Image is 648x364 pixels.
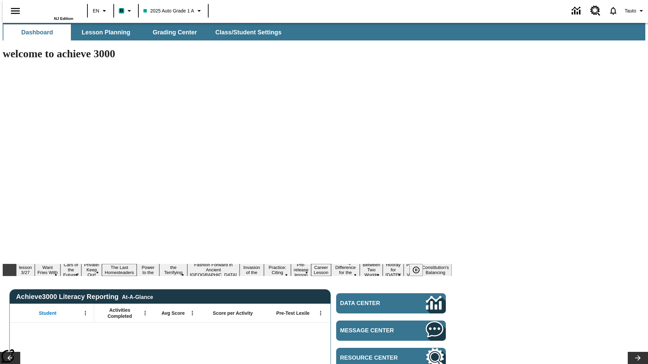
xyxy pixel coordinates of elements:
[586,2,604,20] a: Resource Center, Will open in new tab
[3,24,71,40] button: Dashboard
[90,5,111,17] button: Language: EN, Select a language
[568,2,586,20] a: Data Center
[240,259,264,281] button: Slide 9 The Invasion of the Free CD
[336,321,446,341] a: Message Center
[3,48,452,60] h1: welcome to achieve 3000
[122,293,153,300] div: At-A-Glance
[93,7,99,14] span: EN
[5,1,25,21] button: Open side menu
[331,259,360,281] button: Slide 13 Making a Difference for the Planet
[187,261,240,278] button: Slide 8 Fashion Forward in Ancient Rome
[140,308,150,318] button: Open Menu
[16,293,153,301] span: Achieve3000 Literacy Reporting
[187,308,197,318] button: Open Menu
[409,264,430,276] div: Pause
[54,17,73,21] span: NJ Edition
[153,29,197,36] span: Grading Center
[81,261,102,278] button: Slide 4 Private! Keep Out!
[311,264,331,276] button: Slide 12 Career Lesson
[102,264,137,276] button: Slide 5 The Last Homesteaders
[159,259,187,281] button: Slide 7 Attack of the Terrifying Tomatoes
[98,307,142,319] span: Activities Completed
[80,308,90,318] button: Open Menu
[3,23,645,40] div: SubNavbar
[213,310,253,316] span: Score per Activity
[72,24,140,40] button: Lesson Planning
[340,327,406,334] span: Message Center
[419,259,452,281] button: Slide 17 The Constitution's Balancing Act
[120,6,123,15] span: B
[622,5,648,17] button: Profile/Settings
[340,300,403,307] span: Data Center
[404,261,419,278] button: Slide 16 Point of View
[16,259,35,281] button: Slide 1 Test lesson 3/27 en
[628,352,648,364] button: Lesson carousel, Next
[60,261,81,278] button: Slide 3 Cars of the Future?
[210,24,287,40] button: Class/Student Settings
[141,24,209,40] button: Grading Center
[264,259,291,281] button: Slide 10 Mixed Practice: Citing Evidence
[39,310,56,316] span: Student
[3,24,288,40] div: SubNavbar
[409,264,423,276] button: Pause
[340,355,406,361] span: Resource Center
[604,2,622,20] a: Notifications
[35,259,61,281] button: Slide 2 Do You Want Fries With That?
[161,310,185,316] span: Avg Score
[316,308,326,318] button: Open Menu
[137,259,159,281] button: Slide 6 Solar Power to the People
[291,261,311,278] button: Slide 11 Pre-release lesson
[360,261,383,278] button: Slide 14 Between Two Worlds
[21,29,53,36] span: Dashboard
[29,2,73,21] div: Home
[141,5,206,17] button: Class: 2025 Auto Grade 1 A, Select your class
[276,310,310,316] span: Pre-Test Lexile
[29,3,73,17] a: Home
[383,261,404,278] button: Slide 15 Hooray for Constitution Day!
[336,293,446,313] a: Data Center
[82,29,130,36] span: Lesson Planning
[116,5,136,17] button: Boost Class color is teal. Change class color
[215,29,281,36] span: Class/Student Settings
[625,7,636,14] span: Tauto
[143,7,194,14] span: 2025 Auto Grade 1 A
